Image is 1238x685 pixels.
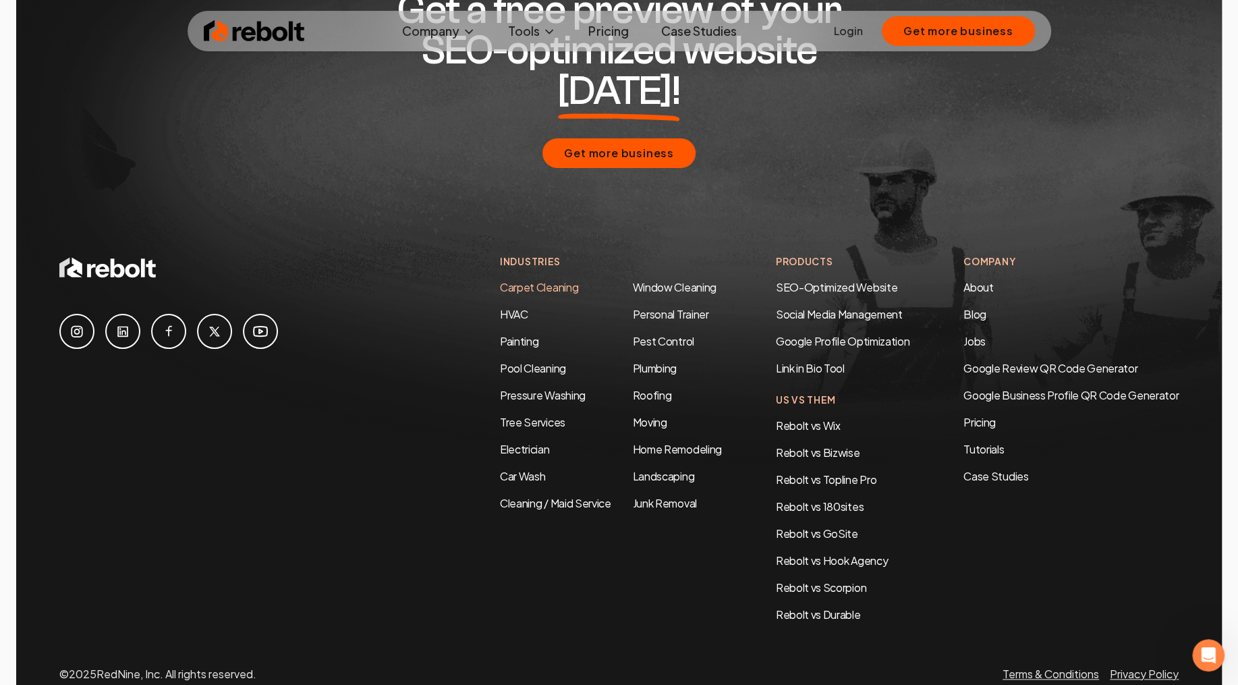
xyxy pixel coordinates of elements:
a: Rebolt vs 180sites [776,499,864,514]
button: Get more business [882,16,1035,46]
button: Company [391,18,486,45]
a: Google Profile Optimization [776,334,909,348]
a: Window Cleaning [633,280,716,294]
iframe: Intercom live chat [1192,639,1225,672]
a: Rebolt vs GoSite [776,526,858,541]
a: Moving [633,415,667,429]
a: Jobs [963,334,986,348]
a: Pricing [578,18,639,45]
a: Rebolt vs Wix [776,418,841,433]
a: Google Review QR Code Generator [963,361,1137,375]
a: Personal Trainer [633,307,709,321]
span: [DATE]! [558,71,680,111]
a: Pricing [963,414,1179,431]
a: Roofing [633,388,672,402]
a: Rebolt vs Topline Pro [776,472,876,487]
a: Case Studies [650,18,747,45]
a: Home Remodeling [633,442,722,456]
a: Rebolt vs Hook Agency [776,553,888,568]
a: Carpet Cleaning [500,280,578,294]
a: About [963,280,993,294]
button: Get more business [542,138,696,168]
a: Blog [963,307,986,321]
a: Rebolt vs Durable [776,607,861,622]
a: Privacy Policy [1110,667,1179,681]
h4: Company [963,254,1179,269]
h4: Products [776,254,909,269]
a: Google Business Profile QR Code Generator [963,388,1179,402]
a: Electrician [500,442,549,456]
a: Rebolt vs Bizwise [776,445,860,460]
a: Login [834,23,863,39]
a: Link in Bio Tool [776,361,845,375]
a: Cleaning / Maid Service [500,496,611,510]
a: Rebolt vs Scorpion [776,580,866,595]
a: Plumbing [633,361,677,375]
a: Pool Cleaning [500,361,566,375]
a: Junk Removal [633,496,697,510]
a: Painting [500,334,538,348]
a: Pressure Washing [500,388,586,402]
a: HVAC [500,307,528,321]
a: Tree Services [500,415,565,429]
a: Case Studies [963,468,1179,485]
img: Rebolt Logo [204,18,305,45]
a: SEO-Optimized Website [776,280,897,294]
h4: Industries [500,254,722,269]
a: Pest Control [633,334,694,348]
a: Landscaping [633,469,694,483]
a: Tutorials [963,441,1179,458]
a: Social Media Management [776,307,903,321]
button: Tools [497,18,567,45]
p: © 2025 RedNine, Inc. All rights reserved. [59,666,256,682]
a: Terms & Conditions [1003,667,1099,681]
a: Car Wash [500,469,545,483]
h4: Us Vs Them [776,393,909,407]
